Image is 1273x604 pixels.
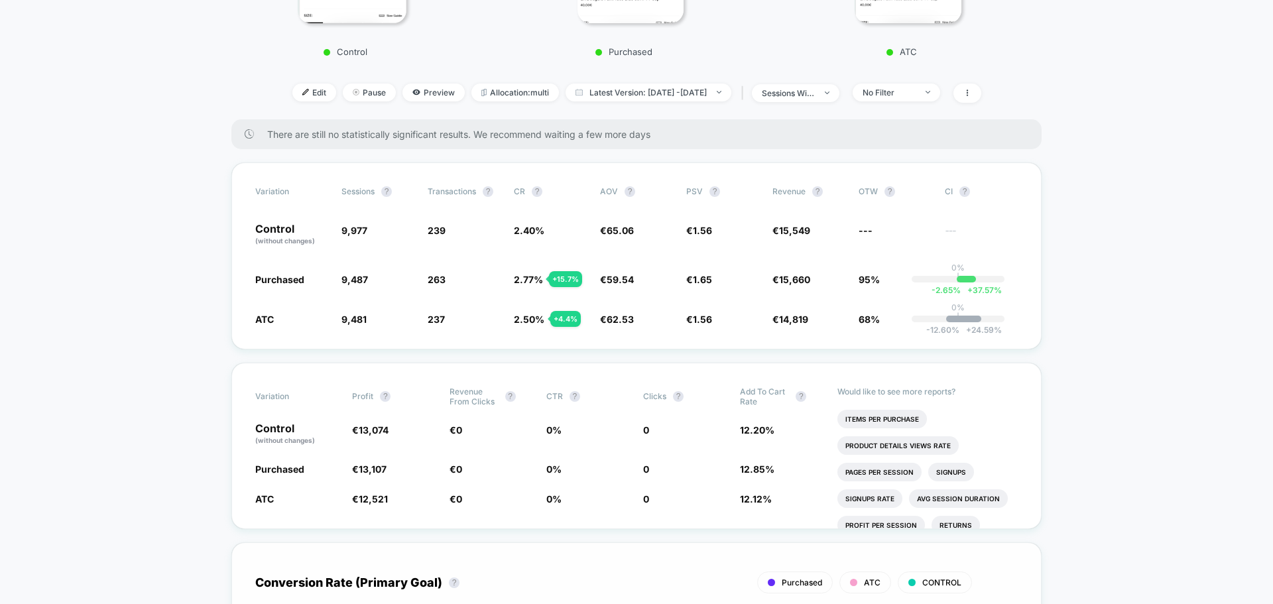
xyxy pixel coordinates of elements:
div: No Filter [863,88,916,97]
img: calendar [576,89,583,95]
span: € [686,274,712,285]
li: Avg Session Duration [909,489,1008,508]
span: Latest Version: [DATE] - [DATE] [566,84,731,101]
button: ? [483,186,493,197]
span: € [600,225,634,236]
span: --- [945,227,1018,246]
span: Profit [352,391,373,401]
span: 12,521 [359,493,388,505]
span: € [450,424,462,436]
span: € [352,424,389,436]
span: Sessions [341,186,375,196]
span: 0 % [546,463,562,475]
span: € [686,314,712,325]
span: CI [945,186,1018,197]
span: € [600,274,634,285]
span: ATC [864,577,880,587]
span: 13,074 [359,424,389,436]
p: Would like to see more reports? [837,387,1018,396]
span: 37.57 % [961,285,1002,295]
span: Purchased [255,463,304,475]
span: | [738,84,752,103]
button: ? [570,391,580,402]
span: 0 % [546,424,562,436]
img: edit [302,89,309,95]
p: Control [231,46,459,57]
span: € [772,225,810,236]
span: € [352,493,388,505]
span: -12.60 % [926,325,959,335]
li: Signups Rate [837,489,902,508]
span: CONTROL [922,577,961,587]
span: Add To Cart Rate [740,387,789,406]
span: 12.20 % [740,424,774,436]
p: 0% [951,302,965,312]
span: € [686,225,712,236]
button: ? [884,186,895,197]
span: € [450,463,462,475]
span: Revenue [772,186,806,196]
span: Purchased [782,577,822,587]
span: 239 [428,225,446,236]
span: 1.56 [693,314,712,325]
span: PSV [686,186,703,196]
span: Purchased [255,274,304,285]
button: ? [380,391,391,402]
span: € [772,314,808,325]
span: 12.85 % [740,463,774,475]
span: € [352,463,387,475]
span: (without changes) [255,237,315,245]
span: € [772,274,810,285]
p: Purchased [510,46,737,57]
span: Variation [255,387,328,406]
span: 2.77 % [514,274,543,285]
span: --- [859,225,873,236]
span: 0 [456,424,462,436]
span: 2.50 % [514,314,544,325]
button: ? [532,186,542,197]
span: OTW [859,186,932,197]
span: + [966,325,971,335]
span: 0 [643,424,649,436]
img: end [353,89,359,95]
span: Transactions [428,186,476,196]
li: Profit Per Session [837,516,925,534]
span: (without changes) [255,436,315,444]
span: 14,819 [779,314,808,325]
span: AOV [600,186,618,196]
span: 0 % [546,493,562,505]
button: ? [505,391,516,402]
span: 0 [456,493,462,505]
span: 15,549 [779,225,810,236]
span: There are still no statistically significant results. We recommend waiting a few more days [267,129,1015,140]
img: end [717,91,721,93]
span: 15,660 [779,274,810,285]
div: sessions with impression [762,88,815,98]
span: + [967,285,973,295]
button: ? [959,186,970,197]
button: ? [673,391,684,402]
div: + 4.4 % [550,311,581,327]
button: ? [449,577,459,588]
div: + 15.7 % [549,271,582,287]
span: Allocation: multi [471,84,559,101]
span: 12.12 % [740,493,772,505]
span: Edit [292,84,336,101]
span: CTR [546,391,563,401]
li: Items Per Purchase [837,410,927,428]
span: 263 [428,274,446,285]
span: ATC [255,493,274,505]
span: 9,481 [341,314,367,325]
span: -2.65 % [932,285,961,295]
span: € [600,314,634,325]
span: 0 [643,493,649,505]
span: 13,107 [359,463,387,475]
span: 95% [859,274,880,285]
span: 9,977 [341,225,367,236]
span: 9,487 [341,274,368,285]
span: ATC [255,314,274,325]
span: Variation [255,186,328,197]
p: | [957,272,959,282]
button: ? [796,391,806,402]
button: ? [812,186,823,197]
